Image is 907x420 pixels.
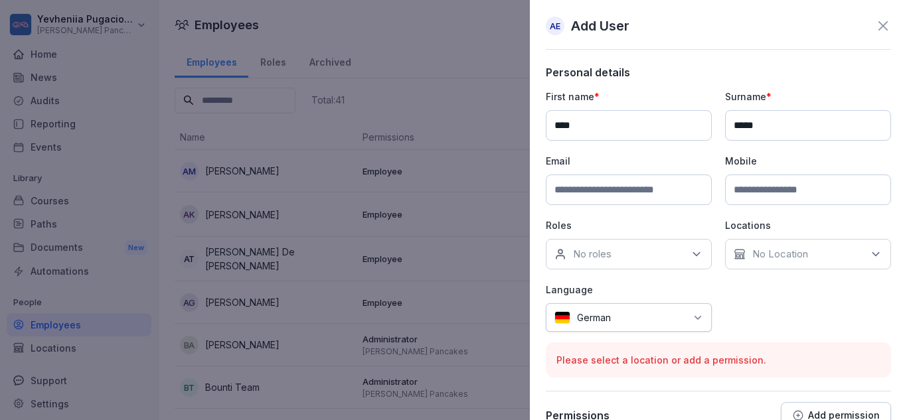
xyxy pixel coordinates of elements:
[546,90,712,104] p: First name
[546,154,712,168] p: Email
[573,247,612,261] p: No roles
[554,311,570,324] img: de.svg
[571,16,629,36] p: Add User
[725,218,891,232] p: Locations
[546,66,891,79] p: Personal details
[752,247,808,261] p: No Location
[546,303,712,332] div: German
[546,283,712,297] p: Language
[725,154,891,168] p: Mobile
[556,353,880,367] p: Please select a location or add a permission.
[546,17,564,35] div: AE
[725,90,891,104] p: Surname
[546,218,712,232] p: Roles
